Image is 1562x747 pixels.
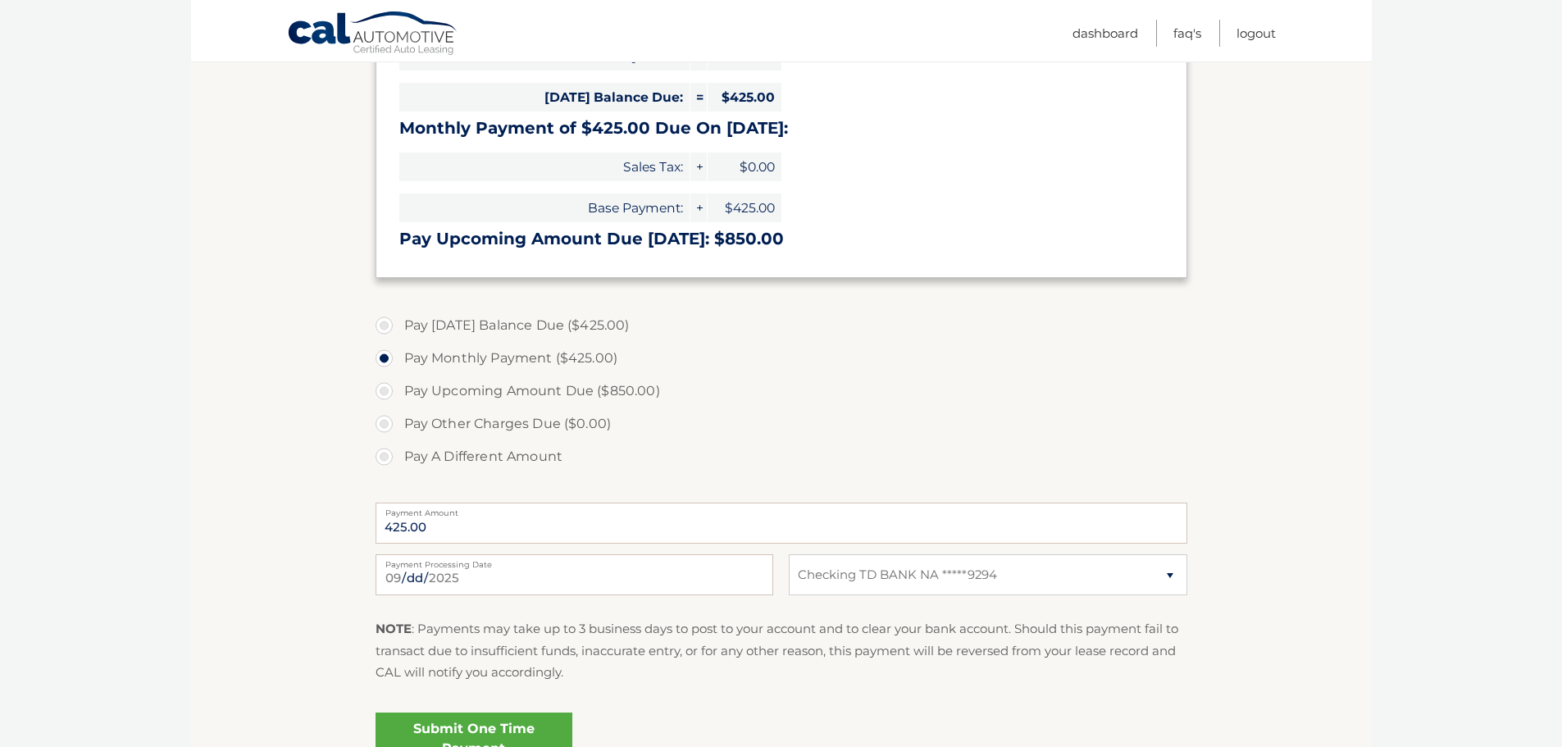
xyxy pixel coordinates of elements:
span: = [690,83,707,112]
label: Pay [DATE] Balance Due ($425.00) [376,309,1187,342]
h3: Pay Upcoming Amount Due [DATE]: $850.00 [399,229,1164,249]
label: Payment Amount [376,503,1187,516]
span: Sales Tax: [399,153,690,181]
label: Payment Processing Date [376,554,773,567]
p: : Payments may take up to 3 business days to post to your account and to clear your bank account.... [376,618,1187,683]
span: + [690,153,707,181]
label: Pay Other Charges Due ($0.00) [376,408,1187,440]
label: Pay Monthly Payment ($425.00) [376,342,1187,375]
a: Cal Automotive [287,11,459,58]
input: Payment Amount [376,503,1187,544]
label: Pay Upcoming Amount Due ($850.00) [376,375,1187,408]
a: FAQ's [1173,20,1201,47]
span: Base Payment: [399,194,690,222]
strong: NOTE [376,621,412,636]
input: Payment Date [376,554,773,595]
span: [DATE] Balance Due: [399,83,690,112]
span: $425.00 [708,194,781,222]
label: Pay A Different Amount [376,440,1187,473]
span: $0.00 [708,153,781,181]
h3: Monthly Payment of $425.00 Due On [DATE]: [399,118,1164,139]
span: + [690,194,707,222]
span: $425.00 [708,83,781,112]
a: Dashboard [1072,20,1138,47]
a: Logout [1236,20,1276,47]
